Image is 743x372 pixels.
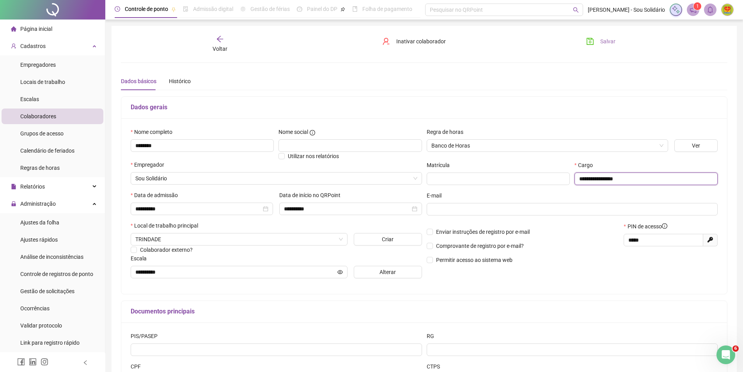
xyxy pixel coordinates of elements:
[716,345,735,364] iframe: Intercom live chat
[575,161,598,169] label: Cargo
[125,6,168,12] span: Controle de ponto
[692,141,700,150] span: Ver
[279,191,346,199] label: Data de início no QRPoint
[17,358,25,366] span: facebook
[20,305,50,311] span: Ocorrências
[213,46,227,52] span: Voltar
[573,7,579,13] span: search
[382,235,394,244] span: Criar
[131,221,203,230] label: Local de trabalho principal
[427,362,445,371] label: CTPS
[588,5,665,14] span: [PERSON_NAME] - Sou Solidário
[131,103,718,112] h5: Dados gerais
[20,43,46,49] span: Cadastros
[580,35,621,48] button: Salvar
[722,4,733,16] img: 72282
[131,362,146,371] label: CPF
[131,160,169,169] label: Empregador
[20,148,74,154] span: Calendário de feriados
[436,243,524,249] span: Comprovante de registro por e-mail?
[140,247,193,253] span: Colaborador externo?
[427,332,439,340] label: RG
[250,6,290,12] span: Gestão de férias
[41,358,48,366] span: instagram
[396,37,446,46] span: Inativar colaborador
[732,345,739,352] span: 6
[131,254,152,263] label: Escala
[183,6,188,12] span: file-done
[340,7,345,12] span: pushpin
[310,130,315,135] span: info-circle
[11,201,16,206] span: lock
[362,6,412,12] span: Folha de pagamento
[628,222,667,231] span: PIN de acesso
[586,37,594,45] span: save
[20,26,52,32] span: Página inicial
[436,257,512,263] span: Permitir acesso ao sistema web
[20,62,56,68] span: Empregadores
[20,271,93,277] span: Controle de registros de ponto
[240,6,246,12] span: sun
[20,165,60,171] span: Regras de horas
[20,201,56,207] span: Administração
[382,37,390,45] span: user-delete
[193,6,233,12] span: Admissão digital
[427,128,468,136] label: Regra de horas
[672,5,680,14] img: sparkle-icon.fc2bf0ac1784a2077858766a79e2daf3.svg
[693,2,701,10] sup: 1
[354,266,422,278] button: Alterar
[20,254,83,260] span: Análise de inconsistências
[11,184,16,189] span: file
[431,140,663,151] span: Banco de Horas
[20,96,39,102] span: Escalas
[20,237,58,243] span: Ajustes rápidos
[436,229,530,235] span: Enviar instruções de registro por e-mail
[288,153,339,159] span: Utilizar nos relatórios
[696,4,699,9] span: 1
[20,130,64,137] span: Grupos de acesso
[376,35,452,48] button: Inativar colaborador
[674,139,718,152] button: Ver
[20,322,62,329] span: Validar protocolo
[20,183,45,190] span: Relatórios
[707,6,714,13] span: bell
[297,6,302,12] span: dashboard
[337,269,343,275] span: eye
[11,43,16,49] span: user-add
[20,340,80,346] span: Link para registro rápido
[135,233,343,245] span: SALVADOR,AV JEQUITAIA N 165 AGUA DE MENINOS BAHIA, BRAZIL
[171,7,176,12] span: pushpin
[131,128,177,136] label: Nome completo
[354,233,422,246] button: Criar
[20,113,56,119] span: Colaboradores
[379,268,396,276] span: Alterar
[169,77,191,85] div: Histórico
[427,161,455,169] label: Matrícula
[131,332,163,340] label: PIS/PASEP
[216,35,224,43] span: arrow-left
[662,223,667,229] span: info-circle
[20,288,74,294] span: Gestão de solicitações
[29,358,37,366] span: linkedin
[131,307,718,316] h5: Documentos principais
[83,360,88,365] span: left
[135,173,417,184] span: Sou Solidário
[690,6,697,13] span: notification
[278,128,308,136] span: Nome social
[600,37,615,46] span: Salvar
[427,191,447,200] label: E-mail
[11,26,16,32] span: home
[131,191,183,199] label: Data de admissão
[307,6,337,12] span: Painel do DP
[121,77,156,85] div: Dados básicos
[20,79,65,85] span: Locais de trabalho
[352,6,358,12] span: book
[115,6,120,12] span: clock-circle
[20,219,59,226] span: Ajustes da folha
